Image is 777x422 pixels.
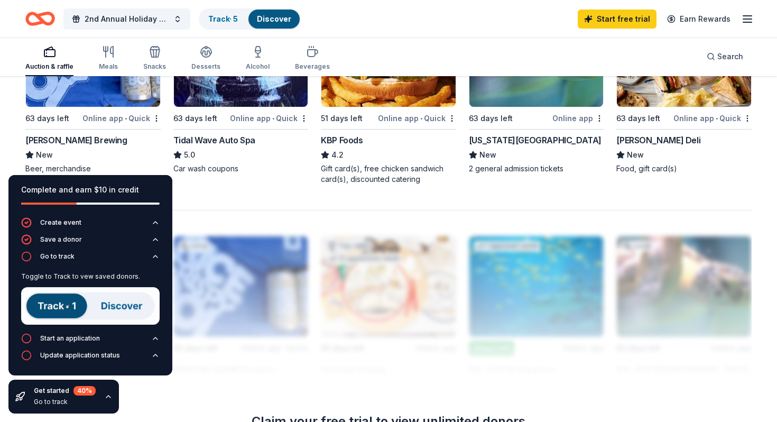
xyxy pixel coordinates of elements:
img: Track [21,287,160,325]
button: Start an application [21,333,160,350]
button: Update application status [21,350,160,367]
a: Image for KBP Foods14 applieslast week51 days leftOnline app•QuickKBP Foods4.2Gift card(s), free ... [321,6,456,185]
div: Car wash coupons [173,163,309,174]
div: Snacks [143,62,166,71]
div: Desserts [191,62,220,71]
button: Beverages [295,41,330,76]
div: Beer, merchandise [25,163,161,174]
div: 63 days left [173,112,217,125]
span: 5.0 [184,149,195,161]
div: 40 % [73,386,96,396]
div: Get started [34,386,96,396]
button: Create event [21,217,160,234]
a: Earn Rewards [661,10,737,29]
span: • [272,114,274,123]
div: Tidal Wave Auto Spa [173,134,255,146]
div: Create event [40,218,81,227]
div: Online app Quick [673,112,752,125]
span: • [125,114,127,123]
div: Go to track [21,268,160,333]
div: [PERSON_NAME] Deli [616,134,700,146]
span: New [627,149,644,161]
div: 63 days left [616,112,660,125]
a: Start free trial [578,10,656,29]
button: Alcohol [246,41,270,76]
div: Go to track [40,252,75,261]
div: Online app Quick [230,112,308,125]
span: New [36,149,53,161]
button: Save a donor [21,234,160,251]
button: Search [698,46,752,67]
div: Go to track [34,398,96,406]
div: 51 days left [321,112,363,125]
button: Go to track [21,251,160,268]
button: Desserts [191,41,220,76]
span: Search [717,50,743,63]
div: Online app [552,112,604,125]
div: Save a donor [40,235,82,244]
span: 4.2 [331,149,344,161]
a: Image for Tidal Wave Auto Spa4 applieslast week63 days leftOnline app•QuickTidal Wave Auto Spa5.0... [173,6,309,174]
a: Home [25,6,55,31]
div: Update application status [40,351,120,360]
span: New [479,149,496,161]
span: • [716,114,718,123]
button: 2nd Annual Holiday Craft Fair [63,8,190,30]
div: 63 days left [25,112,69,125]
button: Snacks [143,41,166,76]
a: Track· 5 [208,14,238,23]
a: Image for South Carolina AquariumLocal63 days leftOnline app[US_STATE][GEOGRAPHIC_DATA]New2 gener... [469,6,604,174]
div: Beverages [295,62,330,71]
a: Discover [257,14,291,23]
div: Online app Quick [378,112,456,125]
div: KBP Foods [321,134,363,146]
div: Start an application [40,334,100,343]
div: Meals [99,62,118,71]
button: Meals [99,41,118,76]
div: Food, gift card(s) [616,163,752,174]
div: Gift card(s), free chicken sandwich card(s), discounted catering [321,163,456,185]
a: Image for Westbrook BrewingLocal63 days leftOnline app•Quick[PERSON_NAME] BrewingNewBeer, merchan... [25,6,161,174]
div: 63 days left [469,112,513,125]
button: Auction & raffle [25,41,73,76]
div: Auction & raffle [25,62,73,71]
button: Track· 5Discover [199,8,301,30]
div: 2 general admission tickets [469,163,604,174]
div: [PERSON_NAME] Brewing [25,134,127,146]
div: Alcohol [246,62,270,71]
span: • [420,114,422,123]
a: Image for McAlister's Deli7 applieslast week63 days leftOnline app•Quick[PERSON_NAME] DeliNewFood... [616,6,752,174]
div: Online app Quick [82,112,161,125]
div: Toggle to Track to vew saved donors. [21,272,160,281]
span: 2nd Annual Holiday Craft Fair [85,13,169,25]
div: Complete and earn $10 in credit [21,184,160,196]
div: [US_STATE][GEOGRAPHIC_DATA] [469,134,602,146]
